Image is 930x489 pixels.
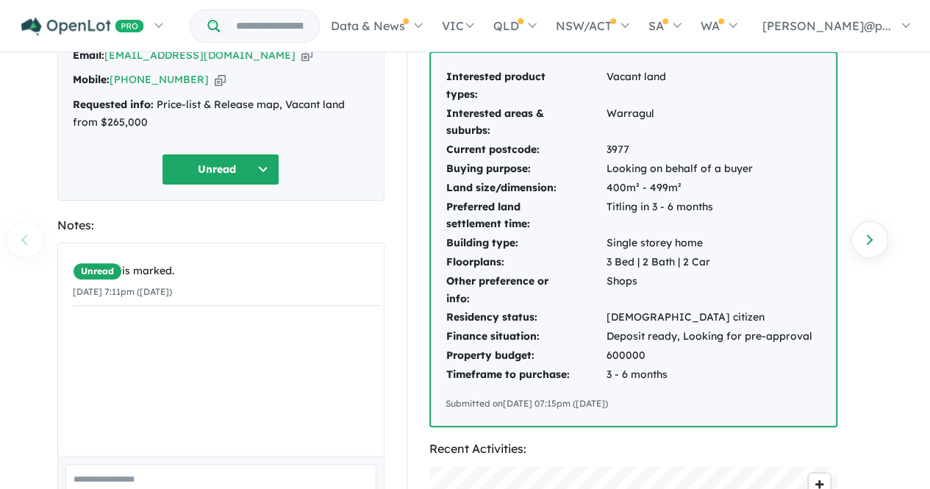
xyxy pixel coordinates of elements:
a: [EMAIL_ADDRESS][DOMAIN_NAME] [104,49,296,62]
td: Building type: [446,234,606,253]
div: Submitted on [DATE] 07:15pm ([DATE]) [446,396,821,411]
td: Titling in 3 - 6 months [606,198,813,235]
td: Warragul [606,104,813,141]
td: Looking on behalf of a buyer [606,160,813,179]
td: Interested product types: [446,68,606,104]
td: Vacant land [606,68,813,104]
td: 600000 [606,346,813,365]
td: [DEMOGRAPHIC_DATA] citizen [606,308,813,327]
td: Property budget: [446,346,606,365]
strong: Requested info: [73,98,154,111]
div: Notes: [57,215,384,235]
button: Copy [301,48,312,63]
td: Interested areas & suburbs: [446,104,606,141]
a: [PHONE_NUMBER] [110,73,209,86]
strong: Email: [73,49,104,62]
div: is marked. [73,263,380,280]
td: Shops [606,272,813,309]
button: Copy [215,72,226,88]
td: Timeframe to purchase: [446,365,606,385]
div: Price-list & Release map, Vacant land from $265,000 [73,96,369,132]
td: Land size/dimension: [446,179,606,198]
td: Finance situation: [446,327,606,346]
td: 3977 [606,140,813,160]
span: Unread [73,263,122,280]
td: Deposit ready, Looking for pre-approval [606,327,813,346]
small: [DATE] 7:11pm ([DATE]) [73,286,172,297]
td: Residency status: [446,308,606,327]
td: Preferred land settlement time: [446,198,606,235]
td: Other preference or info: [446,272,606,309]
td: 400m² - 499m² [606,179,813,198]
strong: Mobile: [73,73,110,86]
td: 3 - 6 months [606,365,813,385]
td: Current postcode: [446,140,606,160]
div: Recent Activities: [429,439,837,459]
span: [PERSON_NAME]@p... [762,18,891,33]
td: Floorplans: [446,253,606,272]
img: Openlot PRO Logo White [21,18,144,36]
td: 3 Bed | 2 Bath | 2 Car [606,253,813,272]
td: Buying purpose: [446,160,606,179]
input: Try estate name, suburb, builder or developer [223,10,316,42]
td: Single storey home [606,234,813,253]
button: Unread [162,154,279,185]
